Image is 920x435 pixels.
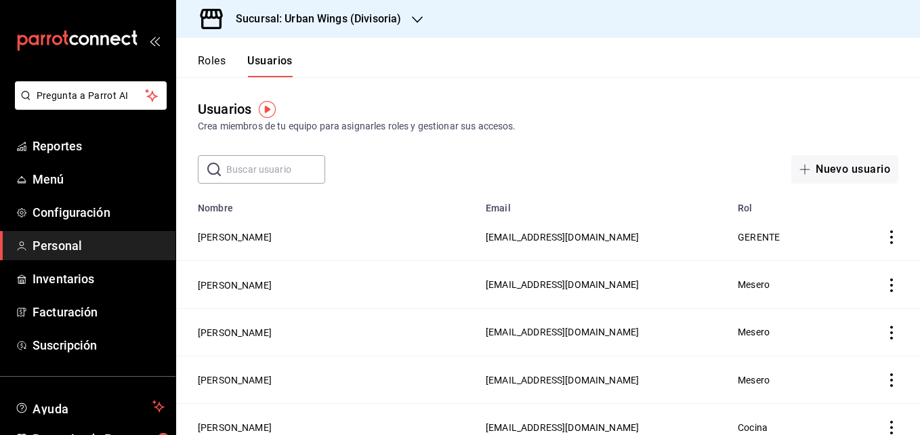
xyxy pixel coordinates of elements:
[225,11,401,27] h3: Sucursal: Urban Wings (Divisoria)
[198,421,272,434] button: [PERSON_NAME]
[738,232,780,243] span: GERENTE
[791,155,898,184] button: Nuevo usuario
[33,170,165,188] span: Menú
[198,278,272,292] button: [PERSON_NAME]
[738,422,768,433] span: Cocina
[33,137,165,155] span: Reportes
[149,35,160,46] button: open_drawer_menu
[486,327,639,337] span: [EMAIL_ADDRESS][DOMAIN_NAME]
[478,194,730,213] th: Email
[738,279,770,290] span: Mesero
[33,336,165,354] span: Suscripción
[37,89,146,103] span: Pregunta a Parrot AI
[885,230,898,244] button: actions
[198,230,272,244] button: [PERSON_NAME]
[198,326,272,339] button: [PERSON_NAME]
[885,278,898,292] button: actions
[486,375,639,386] span: [EMAIL_ADDRESS][DOMAIN_NAME]
[738,327,770,337] span: Mesero
[33,203,165,222] span: Configuración
[885,373,898,387] button: actions
[198,373,272,387] button: [PERSON_NAME]
[33,303,165,321] span: Facturación
[247,54,293,77] button: Usuarios
[15,81,167,110] button: Pregunta a Parrot AI
[33,236,165,255] span: Personal
[33,398,147,415] span: Ayuda
[486,232,639,243] span: [EMAIL_ADDRESS][DOMAIN_NAME]
[176,194,478,213] th: Nombre
[198,54,226,77] button: Roles
[730,194,847,213] th: Rol
[259,101,276,118] img: Tooltip marker
[198,54,293,77] div: navigation tabs
[486,422,639,433] span: [EMAIL_ADDRESS][DOMAIN_NAME]
[885,326,898,339] button: actions
[198,99,251,119] div: Usuarios
[198,119,898,133] div: Crea miembros de tu equipo para asignarles roles y gestionar sus accesos.
[738,375,770,386] span: Mesero
[9,98,167,112] a: Pregunta a Parrot AI
[226,156,325,183] input: Buscar usuario
[885,421,898,434] button: actions
[33,270,165,288] span: Inventarios
[486,279,639,290] span: [EMAIL_ADDRESS][DOMAIN_NAME]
